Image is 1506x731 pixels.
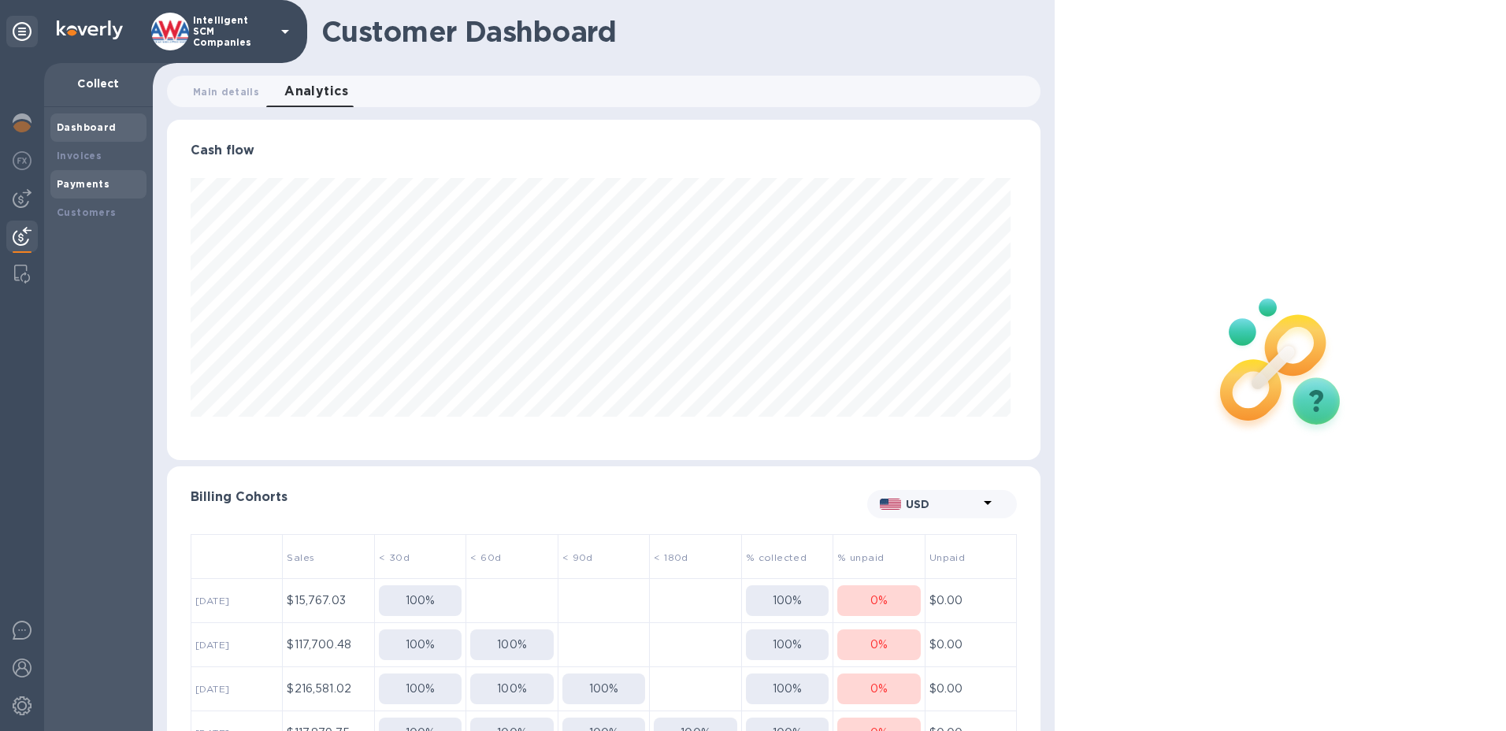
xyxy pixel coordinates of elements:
[746,585,829,616] button: 100%
[321,15,1029,48] h1: Customer Dashboard
[654,551,688,563] span: < 180d
[906,496,978,512] p: USD
[193,83,259,100] span: Main details
[57,76,140,91] p: Collect
[406,636,436,653] p: 100 %
[929,681,1013,697] p: $0.00
[746,551,807,563] span: % collected
[406,681,436,697] p: 100 %
[880,499,901,510] img: USD
[195,595,229,607] span: [DATE]
[6,16,38,47] div: Unpin categories
[589,681,619,697] p: 100 %
[57,121,117,133] b: Dashboard
[470,673,553,704] button: 100%
[13,151,32,170] img: Foreign exchange
[929,551,965,563] span: Unpaid
[57,150,102,161] b: Invoices
[287,551,314,563] span: Sales
[497,681,527,697] p: 100 %
[870,592,888,609] p: 0 %
[470,551,501,563] span: < 60d
[870,636,888,653] p: 0 %
[929,592,1013,609] p: $0.00
[746,673,829,704] button: 100%
[773,592,803,609] p: 100 %
[870,681,888,697] p: 0 %
[191,143,1017,158] h3: Cash flow
[287,592,369,609] p: $15,767.03
[287,636,369,653] p: $117,700.48
[406,592,436,609] p: 100 %
[470,629,553,660] button: 100%
[562,673,645,704] button: 100%
[379,673,462,704] button: 100%
[191,490,867,505] h3: Billing Cohorts
[57,178,109,190] b: Payments
[379,629,462,660] button: 100%
[837,673,920,704] button: 0%
[284,80,348,102] span: Analytics
[929,636,1013,653] p: $0.00
[195,683,229,695] span: [DATE]
[193,15,272,48] p: Intelligent SCM Companies
[837,551,884,563] span: % unpaid
[837,629,920,660] button: 0%
[773,681,803,697] p: 100 %
[746,629,829,660] button: 100%
[195,639,229,651] span: [DATE]
[562,551,593,563] span: < 90d
[57,206,117,218] b: Customers
[497,636,527,653] p: 100 %
[379,551,410,563] span: < 30d
[379,585,462,616] button: 100%
[287,681,369,697] p: $216,581.02
[837,585,920,616] button: 0%
[773,636,803,653] p: 100 %
[57,20,123,39] img: Logo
